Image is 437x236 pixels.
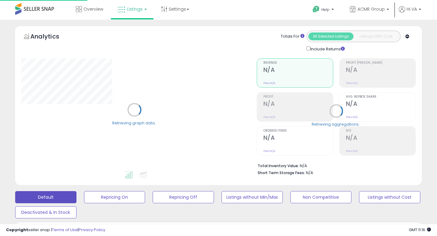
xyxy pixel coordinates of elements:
[290,191,352,203] button: Non Competitive
[153,191,214,203] button: Repricing Off
[308,1,340,20] a: Help
[308,32,354,40] button: All Selected Listings
[30,32,71,42] h5: Analytics
[281,34,304,39] div: Totals For
[84,191,145,203] button: Repricing On
[222,191,283,203] button: Listings without Min/Max
[357,6,385,12] span: ACMR Group
[312,5,320,13] i: Get Help
[127,6,143,12] span: Listings
[302,45,352,52] div: Include Returns
[79,227,105,233] a: Privacy Policy
[15,206,76,218] button: Deactivated & In Stock
[353,32,398,40] button: Listings With Cost
[83,6,103,12] span: Overview
[409,227,431,233] span: 2025-08-11 11:16 GMT
[399,6,421,20] a: Hi VA
[312,121,361,127] div: Retrieving aggregations..
[112,120,157,126] div: Retrieving graph data..
[52,227,78,233] a: Terms of Use
[6,227,105,233] div: seller snap | |
[321,7,330,12] span: Help
[15,191,76,203] button: Default
[6,227,28,233] strong: Copyright
[407,6,417,12] span: Hi VA
[359,191,420,203] button: Listings without Cost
